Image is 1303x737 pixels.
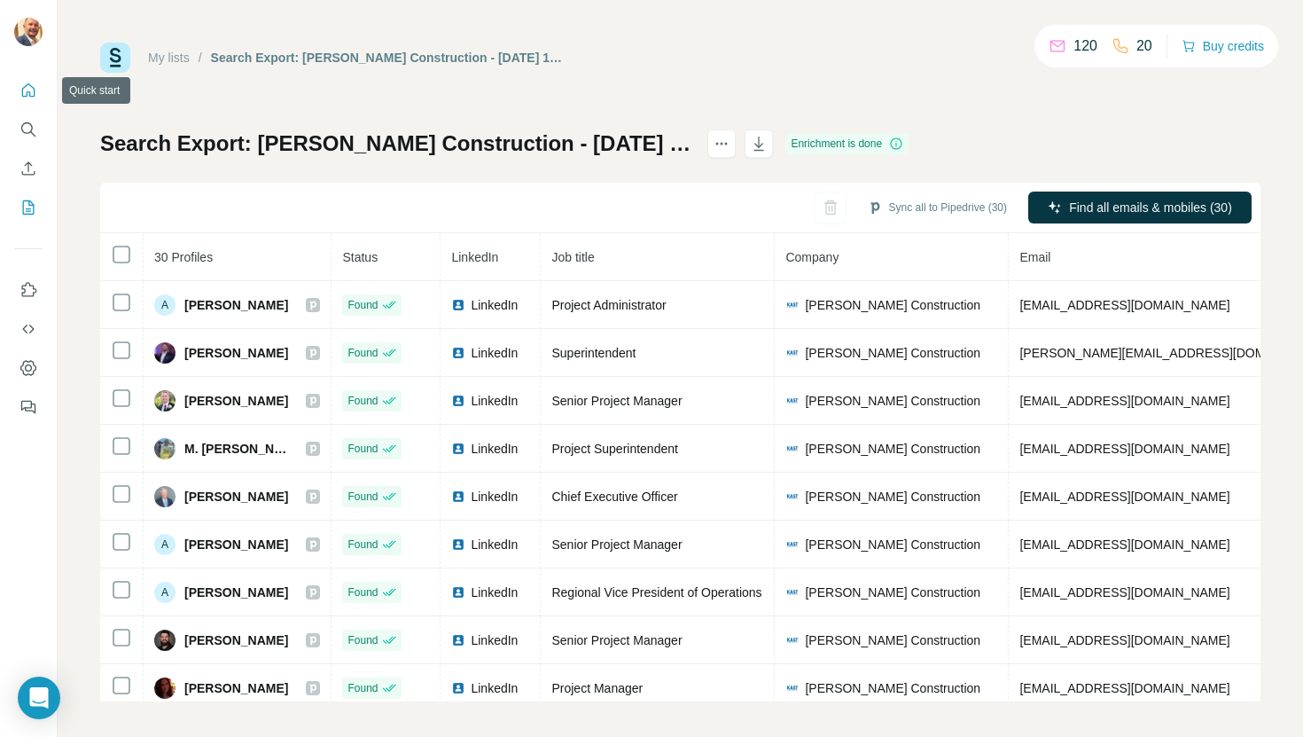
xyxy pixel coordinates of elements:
span: Project Superintendent [551,442,677,456]
span: [EMAIL_ADDRESS][DOMAIN_NAME] [1019,394,1229,408]
span: [PERSON_NAME] [184,536,288,553]
div: Enrichment is done [785,133,909,154]
span: Found [347,297,378,313]
button: Sync all to Pipedrive (30) [855,194,1019,221]
p: 20 [1136,35,1152,57]
span: LinkedIn [471,631,518,649]
img: LinkedIn logo [451,442,465,456]
button: Feedback [14,391,43,423]
img: Avatar [154,438,176,459]
span: Senior Project Manager [551,537,682,552]
span: [EMAIL_ADDRESS][DOMAIN_NAME] [1019,585,1229,600]
span: Job title [551,250,594,264]
img: LinkedIn logo [451,298,465,312]
span: [PERSON_NAME] Construction [805,631,980,649]
div: Open Intercom Messenger [18,677,60,719]
div: Search Export: [PERSON_NAME] Construction - [DATE] 19:29 [211,49,563,67]
span: Superintendent [551,346,636,360]
img: Avatar [154,342,176,364]
span: [PERSON_NAME] Construction [805,679,980,697]
span: LinkedIn [471,440,518,458]
span: Found [347,393,378,409]
img: LinkedIn logo [451,490,465,504]
img: LinkedIn logo [451,537,465,552]
span: LinkedIn [471,344,518,362]
img: company-logo [785,681,800,695]
span: [PERSON_NAME] [184,392,288,410]
button: Quick start [14,74,43,106]
button: actions [707,129,736,158]
span: [PERSON_NAME] [184,296,288,314]
div: A [154,294,176,316]
span: Status [342,250,378,264]
span: [PERSON_NAME] Construction [805,344,980,362]
span: LinkedIn [471,488,518,506]
img: company-logo [785,537,800,552]
img: company-logo [785,298,800,312]
p: 120 [1073,35,1097,57]
span: 30 Profiles [154,250,213,264]
span: Find all emails & mobiles (30) [1069,199,1232,216]
span: LinkedIn [471,536,518,553]
span: LinkedIn [471,392,518,410]
span: Project Administrator [551,298,666,312]
span: [PERSON_NAME] Construction [805,584,980,601]
span: LinkedIn [471,296,518,314]
span: [PERSON_NAME] [184,344,288,362]
div: A [154,534,176,555]
span: [PERSON_NAME] Construction [805,392,980,410]
img: Avatar [14,18,43,46]
span: [EMAIL_ADDRESS][DOMAIN_NAME] [1019,681,1229,695]
img: Surfe Logo [100,43,130,73]
span: [PERSON_NAME] Construction [805,440,980,458]
span: Email [1019,250,1050,264]
span: [PERSON_NAME] Construction [805,296,980,314]
img: company-logo [785,346,800,360]
h1: Search Export: [PERSON_NAME] Construction - [DATE] 19:29 [100,129,691,158]
img: Avatar [154,390,176,412]
button: Find all emails & mobiles (30) [1028,192,1252,223]
button: Use Surfe API [14,313,43,345]
img: LinkedIn logo [451,681,465,695]
span: LinkedIn [471,584,518,601]
button: Use Surfe on LinkedIn [14,274,43,306]
span: M. [PERSON_NAME] [184,440,288,458]
span: Chief Executive Officer [551,490,677,504]
img: Avatar [154,486,176,507]
img: company-logo [785,442,800,456]
button: Buy credits [1182,34,1264,59]
img: LinkedIn logo [451,394,465,408]
span: [EMAIL_ADDRESS][DOMAIN_NAME] [1019,633,1229,647]
span: Found [347,584,378,600]
span: LinkedIn [451,250,498,264]
span: Company [785,250,839,264]
img: company-logo [785,394,800,408]
span: [EMAIL_ADDRESS][DOMAIN_NAME] [1019,298,1229,312]
span: [PERSON_NAME] [184,584,288,601]
img: LinkedIn logo [451,633,465,647]
span: [PERSON_NAME] Construction [805,488,980,506]
div: A [154,582,176,603]
span: Found [347,680,378,696]
img: Avatar [154,678,176,699]
button: Dashboard [14,352,43,384]
span: [EMAIL_ADDRESS][DOMAIN_NAME] [1019,537,1229,552]
span: [PERSON_NAME] [184,488,288,506]
li: / [199,49,202,67]
span: Found [347,345,378,361]
span: [EMAIL_ADDRESS][DOMAIN_NAME] [1019,490,1229,504]
img: LinkedIn logo [451,585,465,600]
span: LinkedIn [471,679,518,697]
span: [PERSON_NAME] Construction [805,536,980,553]
button: My lists [14,192,43,223]
img: LinkedIn logo [451,346,465,360]
span: Found [347,537,378,553]
span: Found [347,441,378,457]
img: Avatar [154,630,176,651]
span: Senior Project Manager [551,394,682,408]
img: company-logo [785,585,800,600]
button: Search [14,114,43,145]
span: [EMAIL_ADDRESS][DOMAIN_NAME] [1019,442,1229,456]
a: My lists [148,51,190,65]
span: [PERSON_NAME] [184,679,288,697]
